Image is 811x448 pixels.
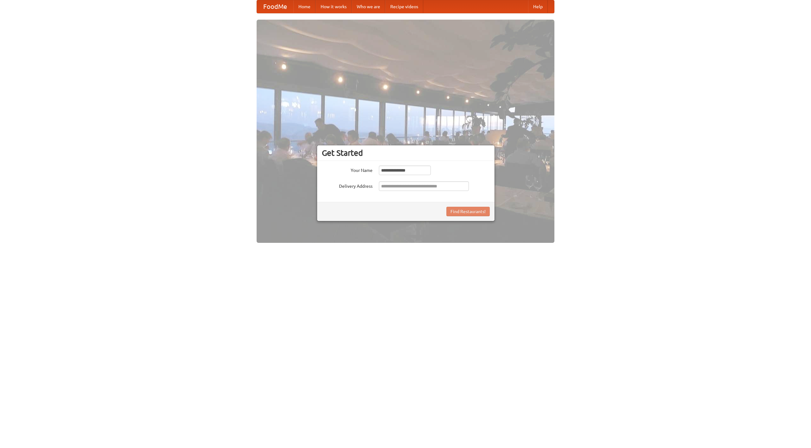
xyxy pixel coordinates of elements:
label: Delivery Address [322,181,373,189]
a: Home [293,0,316,13]
a: How it works [316,0,352,13]
a: FoodMe [257,0,293,13]
a: Recipe videos [385,0,423,13]
label: Your Name [322,166,373,174]
a: Who we are [352,0,385,13]
button: Find Restaurants! [446,207,490,216]
a: Help [528,0,548,13]
h3: Get Started [322,148,490,158]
